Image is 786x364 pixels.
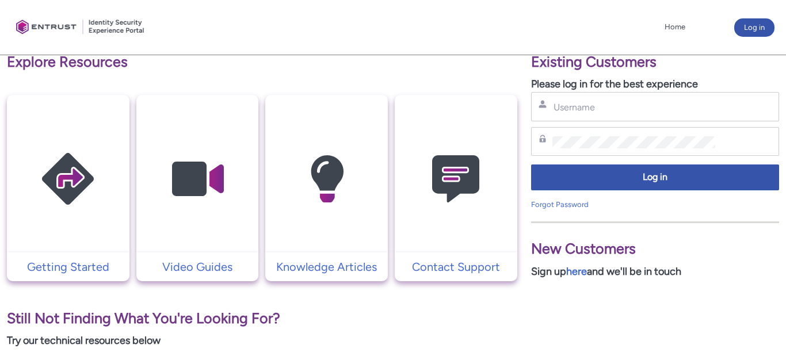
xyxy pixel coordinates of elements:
[552,101,716,113] input: Username
[13,117,123,241] img: Getting Started
[13,258,124,275] p: Getting Started
[566,265,587,278] a: here
[7,333,517,348] p: Try our technical resources below
[265,258,388,275] a: Knowledge Articles
[662,18,688,36] a: Home
[531,200,589,209] a: Forgot Password
[7,51,517,73] p: Explore Resources
[401,117,510,241] img: Contact Support
[531,264,779,279] p: Sign up and we'll be in touch
[531,76,779,92] p: Please log in for the best experience
[143,117,252,241] img: Video Guides
[531,51,779,73] p: Existing Customers
[136,258,259,275] a: Video Guides
[531,164,779,190] button: Log in
[400,258,512,275] p: Contact Support
[272,117,381,241] img: Knowledge Articles
[734,18,774,37] button: Log in
[7,258,129,275] a: Getting Started
[539,171,772,184] span: Log in
[7,308,517,329] p: Still Not Finding What You're Looking For?
[142,258,253,275] p: Video Guides
[271,258,382,275] p: Knowledge Articles
[531,238,779,260] p: New Customers
[395,258,517,275] a: Contact Support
